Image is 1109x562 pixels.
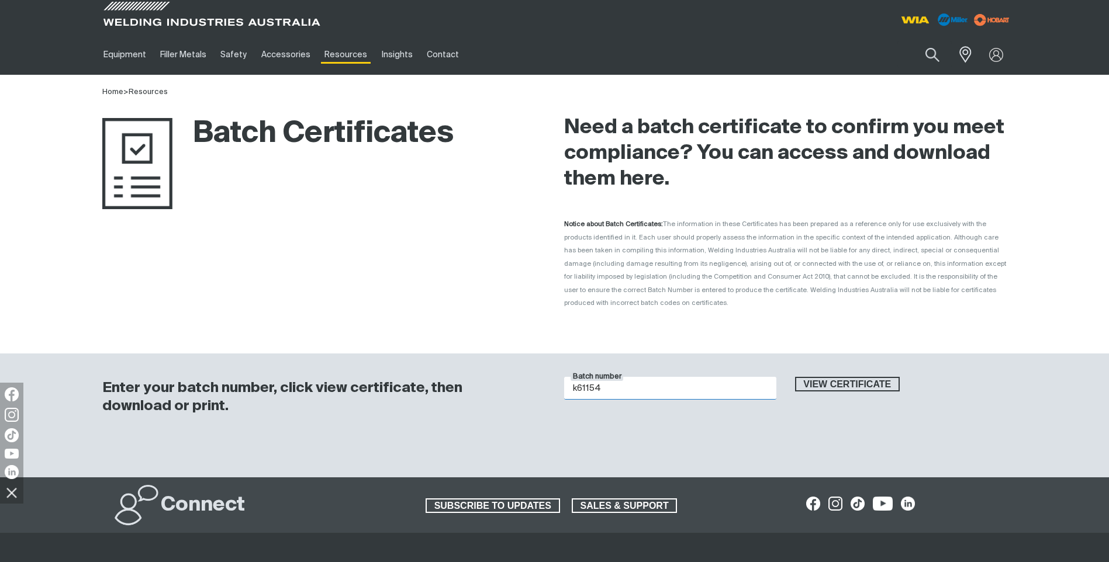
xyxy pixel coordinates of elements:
[102,88,123,96] a: Home
[317,34,374,75] a: Resources
[897,41,952,68] input: Product name or item number...
[426,498,560,514] a: SUBSCRIBE TO UPDATES
[374,34,419,75] a: Insights
[795,377,900,392] button: View certificate
[572,498,678,514] a: SALES & SUPPORT
[5,387,19,401] img: Facebook
[5,465,19,479] img: LinkedIn
[153,34,213,75] a: Filler Metals
[573,498,676,514] span: SALES & SUPPORT
[970,11,1013,29] img: miller
[796,377,899,392] span: View certificate
[102,379,534,415] h3: Enter your batch number, click view certificate, then download or print.
[213,34,254,75] a: Safety
[420,34,466,75] a: Contact
[5,428,19,442] img: TikTok
[96,34,784,75] nav: Main
[564,221,1006,306] span: The information in these Certificates has been prepared as a reference only for use exclusively w...
[5,449,19,459] img: YouTube
[564,221,663,227] strong: Notice about Batch Certificates:
[254,34,317,75] a: Accessories
[161,492,245,518] h2: Connect
[427,498,559,514] span: SUBSCRIBE TO UPDATES
[5,408,19,422] img: Instagram
[96,34,153,75] a: Equipment
[129,88,168,96] a: Resources
[913,41,952,68] button: Search products
[123,88,129,96] span: >
[2,483,22,502] img: hide socials
[102,115,454,153] h1: Batch Certificates
[564,115,1007,192] h2: Need a batch certificate to confirm you meet compliance? You can access and download them here.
